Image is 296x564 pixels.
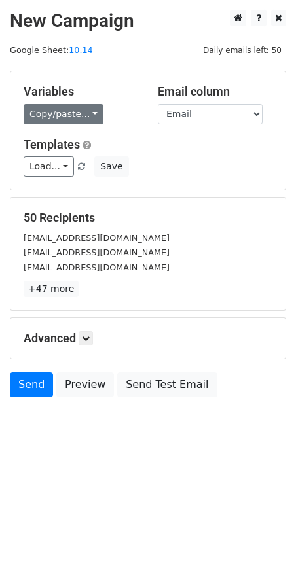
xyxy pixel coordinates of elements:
h5: 50 Recipients [24,211,272,225]
h5: Variables [24,84,138,99]
a: Load... [24,156,74,177]
h5: Advanced [24,331,272,345]
a: Daily emails left: 50 [198,45,286,55]
span: Daily emails left: 50 [198,43,286,58]
a: +47 more [24,281,79,297]
a: Send Test Email [117,372,217,397]
small: [EMAIL_ADDRESS][DOMAIN_NAME] [24,233,170,243]
a: Copy/paste... [24,104,103,124]
h5: Email column [158,84,272,99]
a: Preview [56,372,114,397]
button: Save [94,156,128,177]
small: Google Sheet: [10,45,93,55]
a: 10.14 [69,45,93,55]
small: [EMAIL_ADDRESS][DOMAIN_NAME] [24,247,170,257]
a: Send [10,372,53,397]
iframe: Chat Widget [231,501,296,564]
small: [EMAIL_ADDRESS][DOMAIN_NAME] [24,262,170,272]
h2: New Campaign [10,10,286,32]
div: 聊天小组件 [231,501,296,564]
a: Templates [24,137,80,151]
